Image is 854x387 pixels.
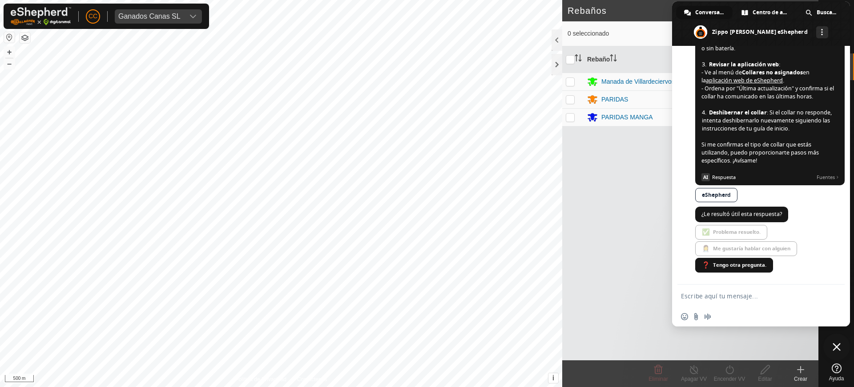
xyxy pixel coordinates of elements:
span: Ganados Canas SL [115,9,184,24]
button: Restablecer Mapa [4,32,15,43]
span: : [702,61,780,69]
a: eShepherd [695,188,737,202]
th: Rebaño [584,46,681,73]
span: Enviar un archivo [693,313,700,320]
div: Ganados Canas SL [118,13,181,20]
div: Más canales [816,26,828,38]
span: Conversación [695,6,724,19]
textarea: Escribe aquí tu mensaje... [681,292,822,300]
span: Insertar un emoji [681,313,688,320]
div: Cerrar el chat [823,334,850,360]
a: Contáctenos [297,375,327,383]
p-sorticon: Activar para ordenar [575,56,582,63]
span: Revisar la aplicación web [709,61,779,68]
div: Apagar VV [676,375,712,383]
a: Política de Privacidad [235,375,286,383]
span: : Si el collar no responde, intenta deshibernarlo nuevamente siguiendo las instrucciones de tu gu... [702,109,838,133]
button: Capas del Mapa [20,33,30,43]
span: Fuentes [817,173,839,181]
span: Grabar mensaje de audio [704,313,711,320]
div: Centro de ayuda [733,6,797,19]
button: + [4,47,15,57]
div: Conversación [676,6,733,19]
span: Buscar en [817,6,837,19]
span: i [552,374,554,382]
div: Encender VV [712,375,747,383]
div: Editar [747,375,783,383]
div: Crear [783,375,818,383]
span: Ayuda [829,376,844,381]
a: Ayuda [819,360,854,385]
span: Centro de ayuda [753,6,788,19]
div: PARIDAS [601,95,628,104]
h2: Rebaños [568,5,805,16]
div: Buscar en [798,6,846,19]
span: Collares no asignados [742,69,803,76]
div: PARIDAS MANGA [601,113,653,122]
span: AI [701,173,710,181]
a: aplicación web de eShepherd [706,77,783,84]
span: CC [89,12,97,21]
p-sorticon: Activar para ordenar [610,56,617,63]
img: Logo Gallagher [11,7,71,25]
button: – [4,58,15,69]
span: 0 seleccionado [568,29,689,38]
div: dropdown trigger [184,9,202,24]
button: i [548,373,558,383]
div: Manada de Villardeciervos [601,77,675,86]
span: Deshibernar el collar [709,109,767,116]
span: ¿Le resultó útil esta respuesta? [701,210,782,218]
span: Respuesta [712,173,813,181]
span: Eliminar [649,376,668,382]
